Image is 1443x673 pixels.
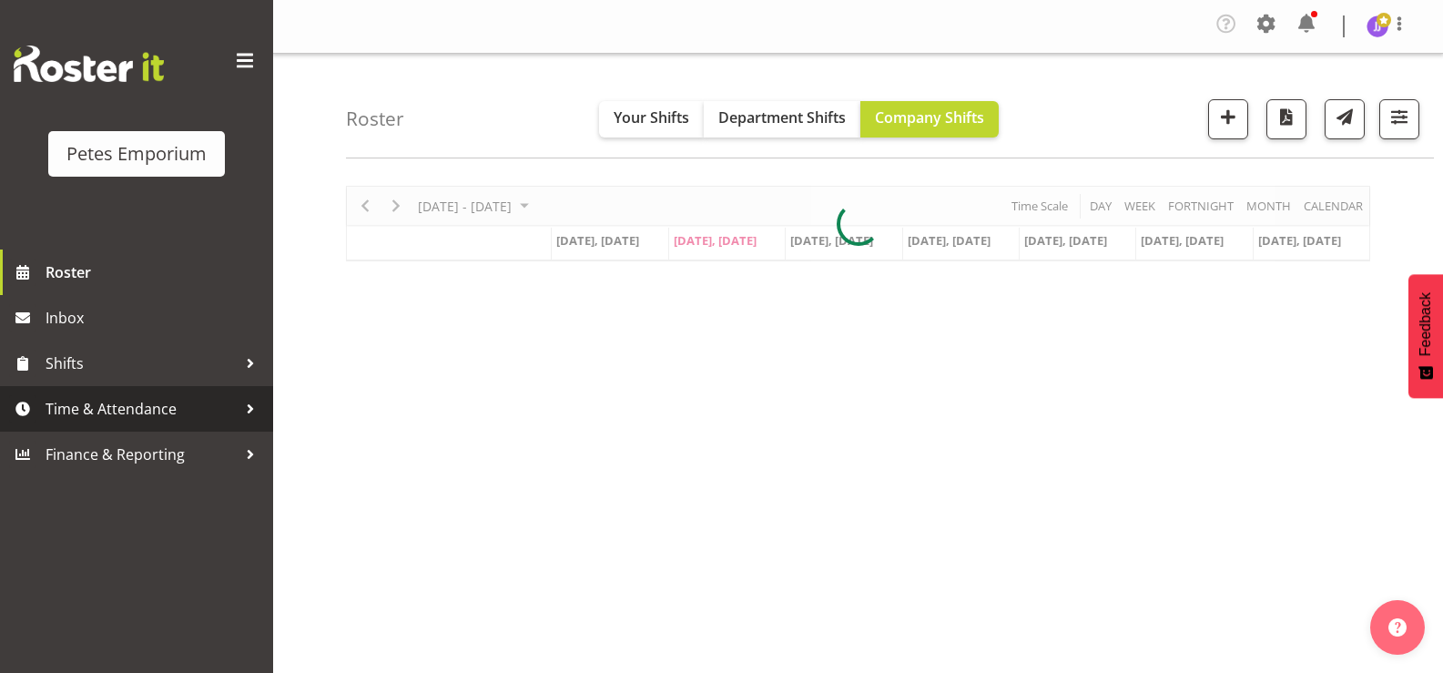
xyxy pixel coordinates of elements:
span: Inbox [46,304,264,331]
button: Download a PDF of the roster according to the set date range. [1266,99,1306,139]
button: Company Shifts [860,101,999,138]
span: Finance & Reporting [46,441,237,468]
span: Your Shifts [614,107,689,127]
button: Send a list of all shifts for the selected filtered period to all rostered employees. [1325,99,1365,139]
button: Add a new shift [1208,99,1248,139]
span: Time & Attendance [46,395,237,423]
span: Shifts [46,350,237,377]
button: Department Shifts [704,101,860,138]
img: janelle-jonkers702.jpg [1367,15,1388,37]
h4: Roster [346,108,404,129]
span: Feedback [1418,292,1434,356]
img: help-xxl-2.png [1388,618,1407,637]
span: Roster [46,259,264,286]
span: Department Shifts [718,107,846,127]
div: Petes Emporium [66,140,207,168]
button: Feedback - Show survey [1408,274,1443,398]
span: Company Shifts [875,107,984,127]
img: Rosterit website logo [14,46,164,82]
button: Filter Shifts [1379,99,1419,139]
button: Your Shifts [599,101,704,138]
